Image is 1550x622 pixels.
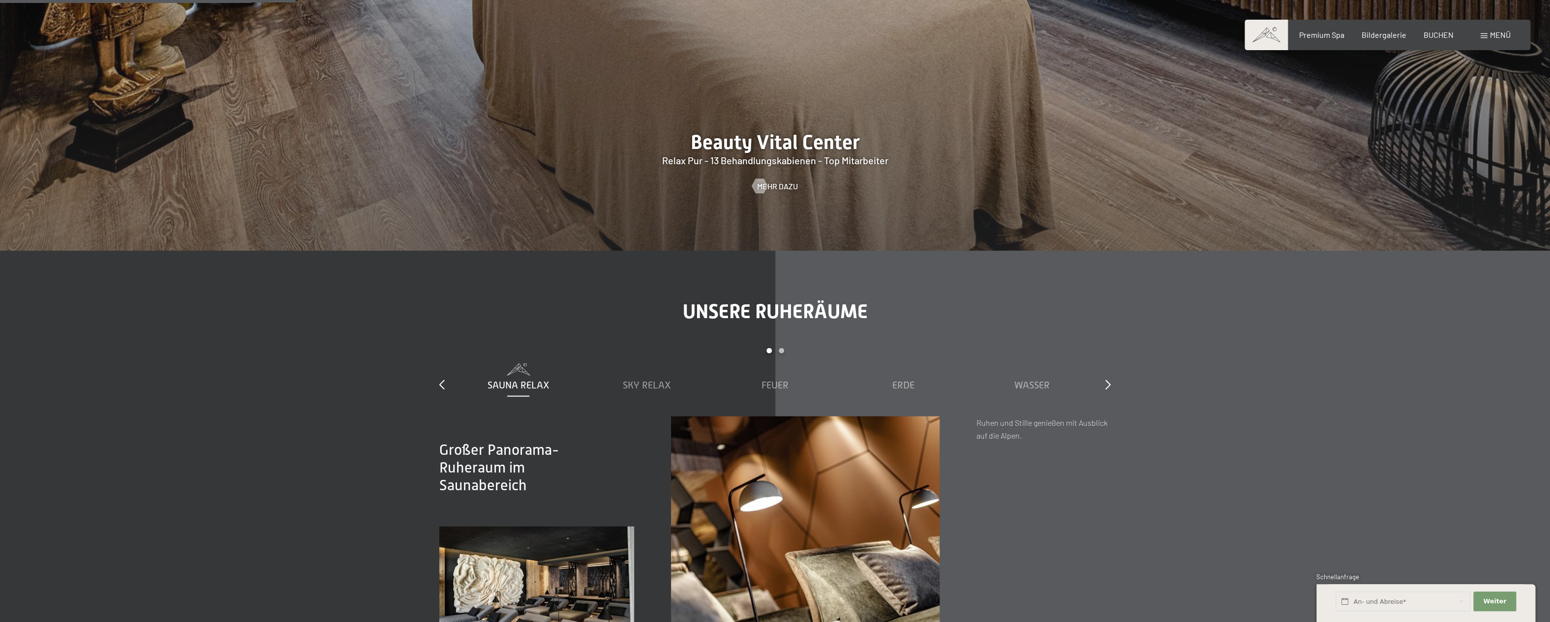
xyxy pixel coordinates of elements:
[779,348,784,354] div: Carousel Page 2
[623,380,671,390] span: Sky Relax
[1299,30,1344,39] a: Premium Spa
[757,181,798,192] span: Mehr dazu
[761,380,789,390] span: Feuer
[1362,30,1406,39] a: Bildergalerie
[752,181,798,192] a: Mehr dazu
[766,348,772,354] div: Carousel Page 1 (Current Slide)
[439,442,559,494] span: Großer Panorama-Ruheraum im Saunabereich
[487,380,549,390] span: Sauna Relax
[1316,573,1359,581] span: Schnellanfrage
[454,348,1096,363] div: Carousel Pagination
[1424,30,1454,39] a: BUCHEN
[976,416,1111,442] p: Ruhen und Stille genießen mit Ausblick auf die Alpen.
[1483,597,1506,606] span: Weiter
[892,380,914,390] span: Erde
[1014,380,1050,390] span: Wasser
[683,300,868,323] span: Unsere Ruheräume
[1473,592,1516,612] button: Weiter
[1490,30,1511,39] span: Menü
